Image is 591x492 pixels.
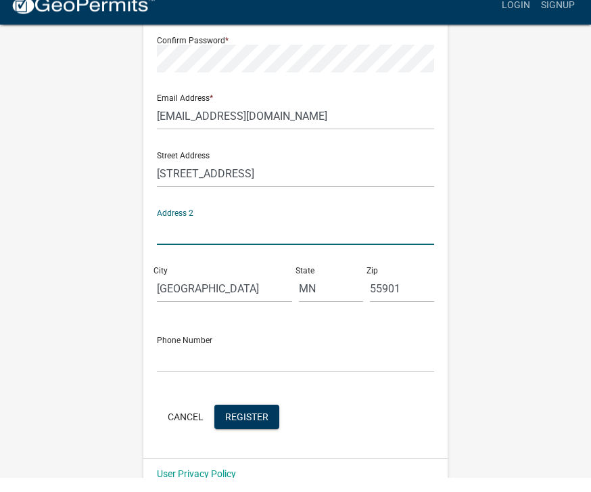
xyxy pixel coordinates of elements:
[536,7,580,32] a: Signup
[496,7,536,32] a: Login
[225,426,268,437] span: Register
[214,420,279,444] button: Register
[157,420,214,444] button: Cancel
